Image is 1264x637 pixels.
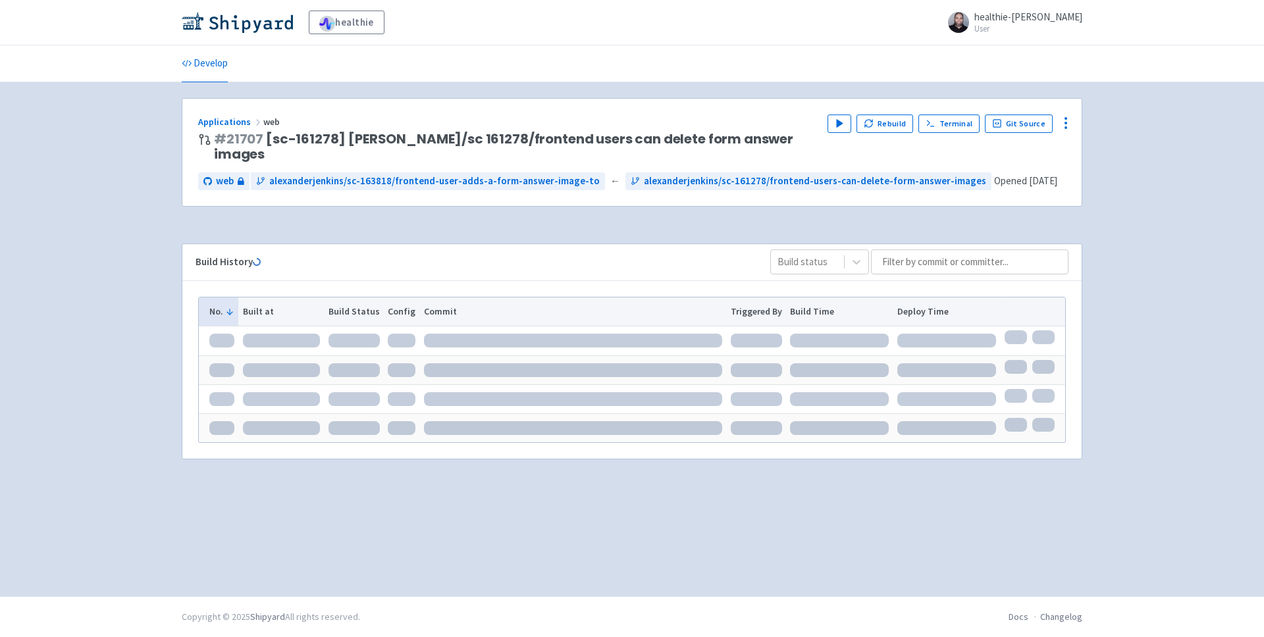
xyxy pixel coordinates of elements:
a: Shipyard [250,611,285,623]
a: Develop [182,45,228,82]
button: Play [828,115,851,133]
th: Config [384,297,420,326]
input: Filter by commit or committer... [871,249,1068,274]
a: web [198,172,250,190]
span: web [263,116,282,128]
time: [DATE] [1029,174,1057,187]
a: Terminal [918,115,980,133]
a: alexanderjenkins/sc-163818/frontend-user-adds-a-form-answer-image-to [251,172,605,190]
button: No. [209,305,234,318]
span: web [216,174,234,189]
a: healthie [309,11,384,34]
a: healthie-[PERSON_NAME] User [940,12,1082,33]
a: Applications [198,116,263,128]
th: Build Status [324,297,384,326]
span: ← [610,174,620,189]
div: Build History [196,255,749,270]
img: Shipyard logo [182,12,293,33]
span: alexanderjenkins/sc-163818/frontend-user-adds-a-form-answer-image-to [269,174,600,189]
a: Changelog [1040,611,1082,623]
div: Copyright © 2025 All rights reserved. [182,610,360,624]
span: alexanderjenkins/sc-161278/frontend-users-can-delete-form-answer-images [644,174,986,189]
th: Built at [238,297,324,326]
a: alexanderjenkins/sc-161278/frontend-users-can-delete-form-answer-images [625,172,991,190]
span: healthie-[PERSON_NAME] [974,11,1082,23]
span: [sc-161278] [PERSON_NAME]/sc 161278/frontend users can delete form answer images [214,132,817,162]
th: Deploy Time [893,297,1001,326]
th: Build Time [786,297,893,326]
th: Commit [420,297,727,326]
a: Git Source [985,115,1053,133]
small: User [974,24,1082,33]
span: Opened [994,174,1057,187]
a: Docs [1009,611,1028,623]
a: #21707 [214,130,263,148]
button: Rebuild [856,115,913,133]
th: Triggered By [726,297,786,326]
